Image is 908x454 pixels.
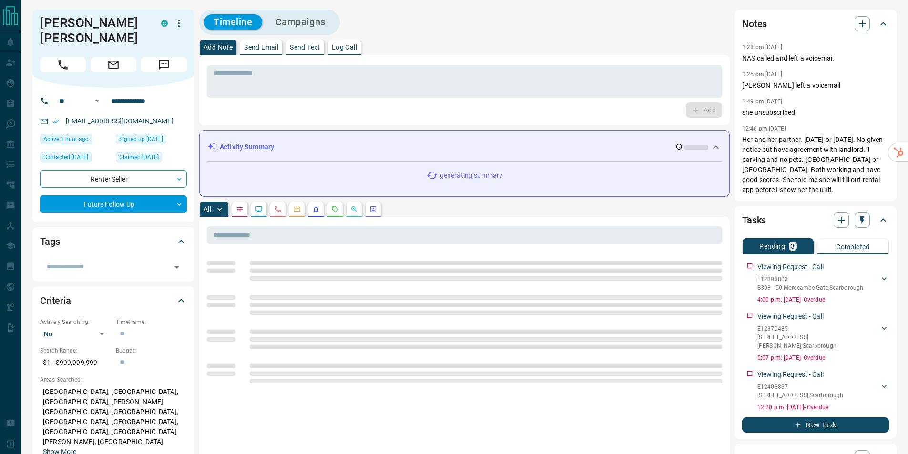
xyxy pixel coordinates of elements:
p: Completed [836,243,870,250]
p: Viewing Request - Call [757,370,824,380]
p: $1 - $999,999,999 [40,355,111,371]
p: Budget: [116,346,187,355]
p: Send Text [290,44,320,50]
p: 1:25 pm [DATE] [742,71,783,78]
p: Timeframe: [116,318,187,326]
span: Message [141,57,187,72]
span: Claimed [DATE] [119,152,159,162]
p: 12:20 p.m. [DATE] - Overdue [757,403,889,412]
span: Call [40,57,86,72]
p: B308 - 50 Morecambe Gate , Scarborough [757,283,863,292]
p: Actively Searching: [40,318,111,326]
div: Tue Sep 02 2025 [116,152,187,165]
p: NAS called and left a voicemai. [742,53,889,63]
p: [PERSON_NAME] left a voicemail [742,81,889,91]
p: 12:46 pm [DATE] [742,125,786,132]
span: Signed up [DATE] [119,134,163,144]
svg: Emails [293,205,301,213]
p: Viewing Request - Call [757,262,824,272]
p: 4:00 p.m. [DATE] - Overdue [757,295,889,304]
div: E12308803B308 - 50 Morecambe Gate,Scarborough [757,273,889,294]
button: New Task [742,417,889,433]
p: E12403837 [757,383,843,391]
p: Viewing Request - Call [757,312,824,322]
svg: Listing Alerts [312,205,320,213]
span: Contacted [DATE] [43,152,88,162]
div: Tasks [742,209,889,232]
svg: Requests [331,205,339,213]
div: Activity Summary [207,138,722,156]
svg: Opportunities [350,205,358,213]
div: Mon Sep 15 2025 [40,152,111,165]
svg: Agent Actions [369,205,377,213]
a: [EMAIL_ADDRESS][DOMAIN_NAME] [66,117,173,125]
p: 5:07 p.m. [DATE] - Overdue [757,353,889,362]
p: All [204,206,211,212]
div: E12403837[STREET_ADDRESS],Scarborough [757,381,889,402]
button: Open [92,95,103,107]
button: Campaigns [266,14,335,30]
span: Email [91,57,136,72]
p: 1:28 pm [DATE] [742,44,783,50]
div: Renter , Seller [40,170,187,188]
div: Tags [40,230,187,253]
p: 1:49 pm [DATE] [742,98,783,105]
p: Search Range: [40,346,111,355]
p: she unsubscribed [742,108,889,118]
div: Future Follow Up [40,195,187,213]
p: [STREET_ADDRESS] , Scarborough [757,391,843,400]
p: Activity Summary [220,142,274,152]
h2: Criteria [40,293,71,308]
div: Criteria [40,289,187,312]
div: condos.ca [161,20,168,27]
svg: Email Verified [52,118,59,125]
span: Active 1 hour ago [43,134,89,144]
h1: [PERSON_NAME] [PERSON_NAME] [40,15,147,46]
p: Pending [759,243,785,250]
h2: Tags [40,234,60,249]
button: Open [170,261,184,274]
div: No [40,326,111,342]
p: [STREET_ADDRESS][PERSON_NAME] , Scarborough [757,333,879,350]
p: Her and her partner. [DATE] or [DATE]. No given notice but have agreement with landlord. 1 parkin... [742,135,889,195]
p: E12308803 [757,275,863,283]
p: generating summary [440,171,502,181]
div: E12370485[STREET_ADDRESS][PERSON_NAME],Scarborough [757,323,889,352]
p: Send Email [244,44,278,50]
svg: Notes [236,205,244,213]
h2: Tasks [742,212,766,228]
p: Log Call [332,44,357,50]
div: Sun Jul 28 2024 [116,134,187,147]
button: Timeline [204,14,262,30]
div: Notes [742,12,889,35]
svg: Lead Browsing Activity [255,205,263,213]
div: Tue Sep 16 2025 [40,134,111,147]
h2: Notes [742,16,767,31]
p: E12370485 [757,324,879,333]
p: Add Note [204,44,233,50]
svg: Calls [274,205,282,213]
p: 3 [791,243,795,250]
p: Areas Searched: [40,375,187,384]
